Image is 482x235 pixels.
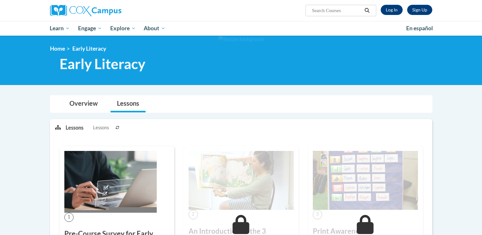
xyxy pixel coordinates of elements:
[311,7,362,14] input: Search Courses
[78,25,102,32] span: Engage
[140,21,169,36] a: About
[46,21,74,36] a: Learn
[381,5,403,15] a: Log In
[189,210,198,219] span: 2
[63,96,104,112] a: Overview
[402,22,437,35] a: En español
[407,5,432,15] a: Register
[66,124,83,131] p: Lessons
[72,45,106,52] span: Early Literacy
[74,21,106,36] a: Engage
[313,210,322,219] span: 3
[40,21,442,36] div: Main menu
[64,151,157,213] img: Course Image
[406,25,433,32] span: En español
[64,213,74,222] span: 1
[110,25,136,32] span: Explore
[144,25,165,32] span: About
[60,55,145,72] span: Early Literacy
[50,5,121,16] img: Cox Campus
[50,45,65,52] a: Home
[313,151,418,210] img: Course Image
[50,5,171,16] a: Cox Campus
[50,25,70,32] span: Learn
[111,96,146,112] a: Lessons
[189,151,294,210] img: Course Image
[362,7,372,14] button: Search
[219,36,264,43] img: Section background
[93,124,109,131] span: Lessons
[106,21,140,36] a: Explore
